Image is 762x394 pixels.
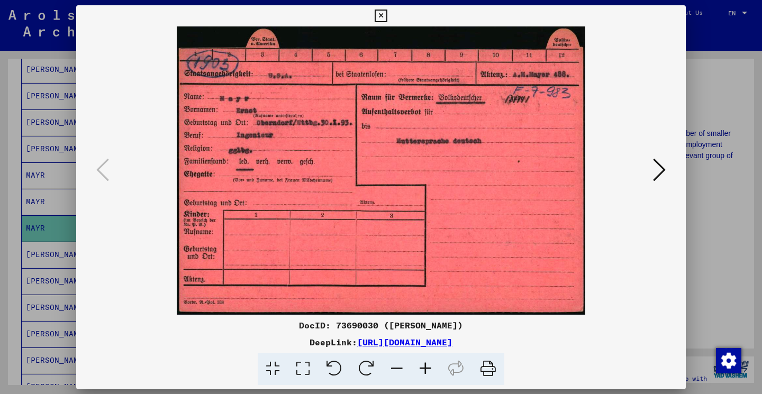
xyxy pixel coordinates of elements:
[716,348,741,373] img: Change consent
[76,336,686,349] div: DeepLink:
[357,337,452,347] a: [URL][DOMAIN_NAME]
[76,319,686,332] div: DocID: 73690030 ([PERSON_NAME])
[715,347,741,373] div: Change consent
[112,26,650,315] img: 001.jpg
